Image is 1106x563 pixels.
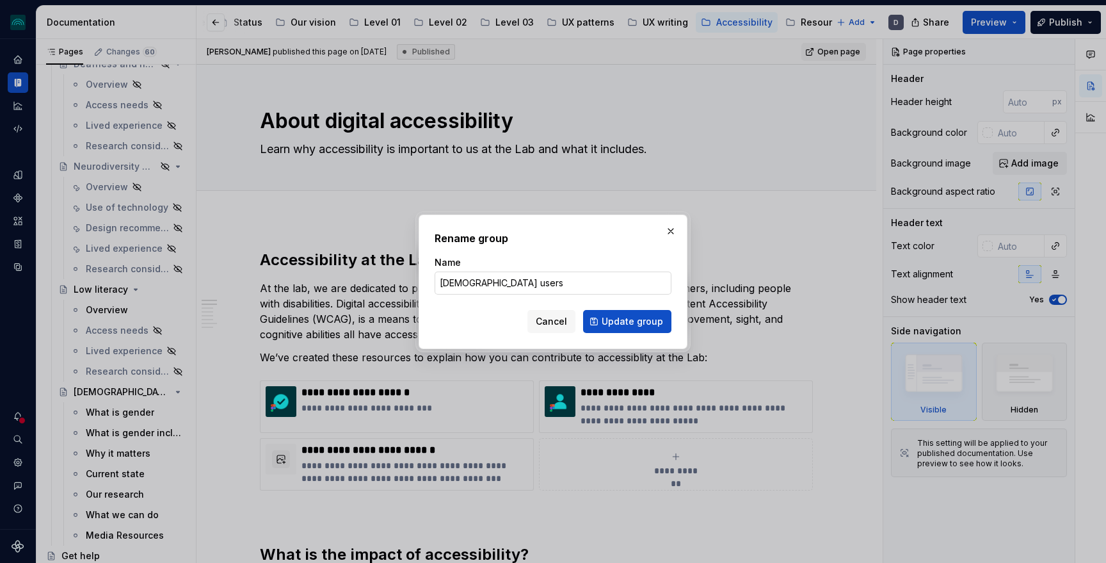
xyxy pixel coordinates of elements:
span: Cancel [536,315,567,328]
label: Name [435,256,461,269]
button: Cancel [527,310,575,333]
button: Update group [583,310,671,333]
span: Update group [602,315,663,328]
h2: Rename group [435,231,671,246]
